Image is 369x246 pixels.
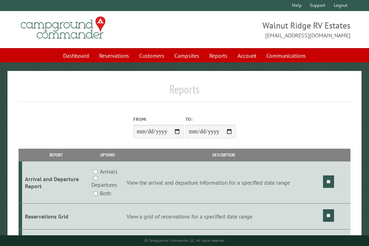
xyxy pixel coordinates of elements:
td: Arrival and Departure Report [22,162,90,204]
td: Reservations Grid [22,204,90,230]
label: Both [100,189,111,198]
label: To: [185,116,236,123]
h1: Reports [19,82,351,102]
a: Communications [262,49,310,62]
th: Description [125,149,322,161]
label: From: [133,116,184,123]
a: Reports [205,49,232,62]
a: Campsites [170,49,204,62]
small: © Campground Commander LLC. All rights reserved. [144,238,225,243]
a: Customers [135,49,169,62]
a: Dashboard [59,49,93,62]
a: Account [233,49,261,62]
a: Reservations [95,49,133,62]
td: View the arrival and departure information for a specified date range [125,162,322,204]
th: Report [22,149,90,161]
td: View a grid of reservations for a specified date range [125,204,322,230]
label: Arrivals [100,167,118,176]
label: Departures [91,180,117,189]
img: Campground Commander [19,14,108,42]
th: Options [90,149,125,161]
span: Walnut Ridge RV Estates [EMAIL_ADDRESS][DOMAIN_NAME] [185,20,351,40]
